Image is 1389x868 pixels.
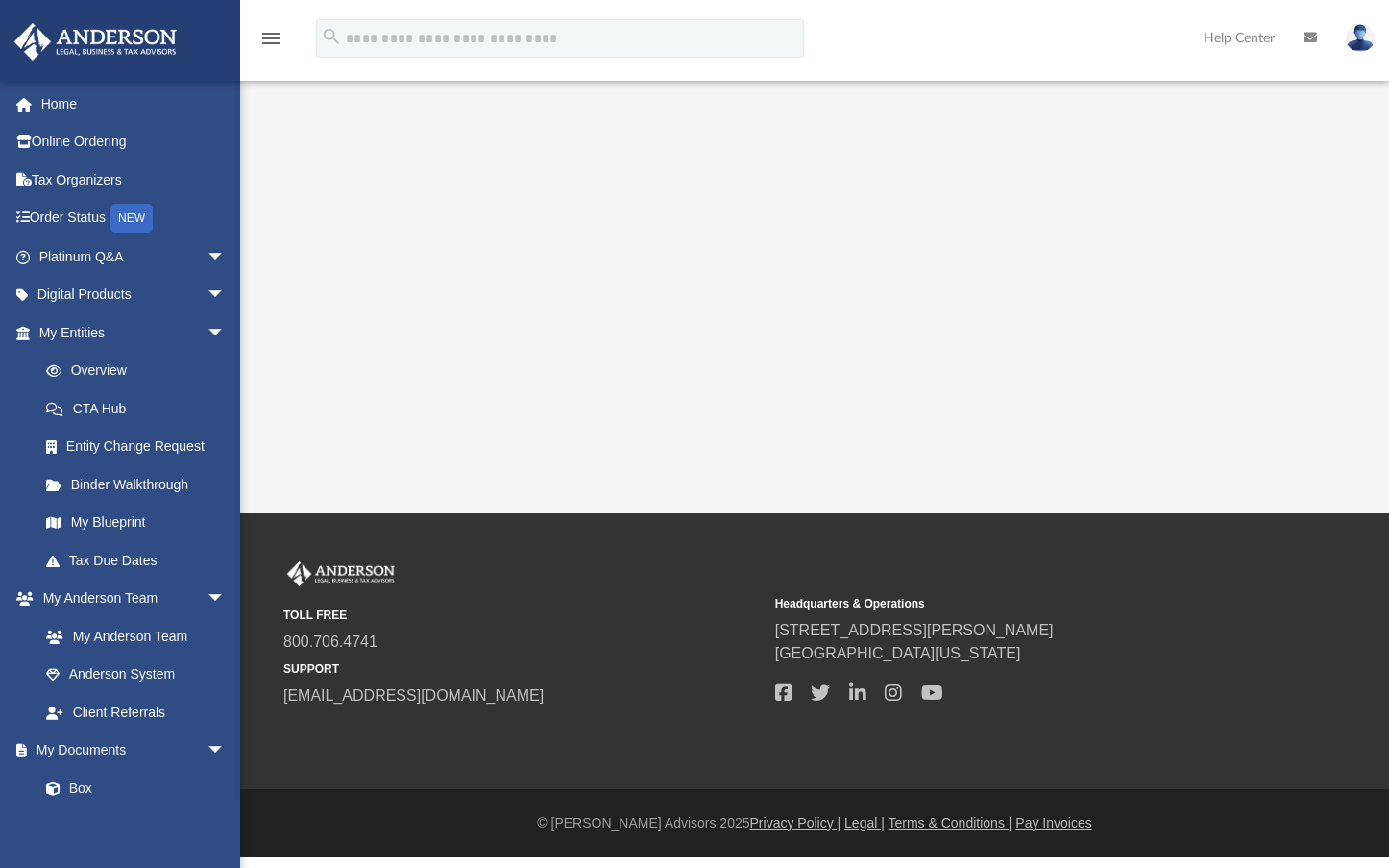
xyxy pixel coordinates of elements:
a: [GEOGRAPHIC_DATA][US_STATE] [775,645,1021,661]
span: arrow_drop_down [207,237,245,277]
img: Anderson Advisors Platinum Portal [9,23,183,61]
a: Tax Due Dates [27,541,255,580]
a: Client Referrals [27,693,245,732]
a: Home [13,85,255,123]
small: TOLL FREE [283,607,762,624]
span: arrow_drop_down [207,313,245,353]
i: menu [259,27,282,50]
a: Legal | [844,815,885,831]
a: Entity Change Request [27,428,255,466]
a: CTA Hub [27,389,255,428]
a: 800.706.4741 [283,633,378,650]
a: My Anderson Teamarrow_drop_down [13,580,245,618]
a: Digital Productsarrow_drop_down [13,276,255,314]
span: arrow_drop_down [207,276,245,315]
a: Tax Organizers [13,161,255,199]
a: Order StatusNEW [13,199,255,238]
a: Privacy Policy | [750,815,841,831]
a: Overview [27,352,255,390]
div: © [PERSON_NAME] Advisors 2025 [240,813,1389,833]
a: My Anderson Team [27,617,235,656]
img: Anderson Advisors Platinum Portal [283,561,399,586]
i: search [321,26,342,47]
div: NEW [110,204,153,233]
a: My Documentsarrow_drop_down [13,732,245,770]
a: Box [27,769,235,807]
a: My Blueprint [27,504,245,542]
a: Platinum Q&Aarrow_drop_down [13,237,255,276]
a: Online Ordering [13,123,255,161]
a: My Entitiesarrow_drop_down [13,313,255,352]
a: [EMAIL_ADDRESS][DOMAIN_NAME] [283,687,544,704]
a: menu [259,37,282,50]
a: Pay Invoices [1015,815,1091,831]
span: arrow_drop_down [207,732,245,771]
img: User Pic [1346,24,1375,52]
a: Terms & Conditions | [889,815,1012,831]
a: Anderson System [27,656,245,694]
a: [STREET_ADDRESS][PERSON_NAME] [775,622,1054,638]
a: Binder Walkthrough [27,465,255,504]
span: arrow_drop_down [207,580,245,619]
small: SUPPORT [283,660,762,678]
small: Headquarters & Operations [775,595,1254,612]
